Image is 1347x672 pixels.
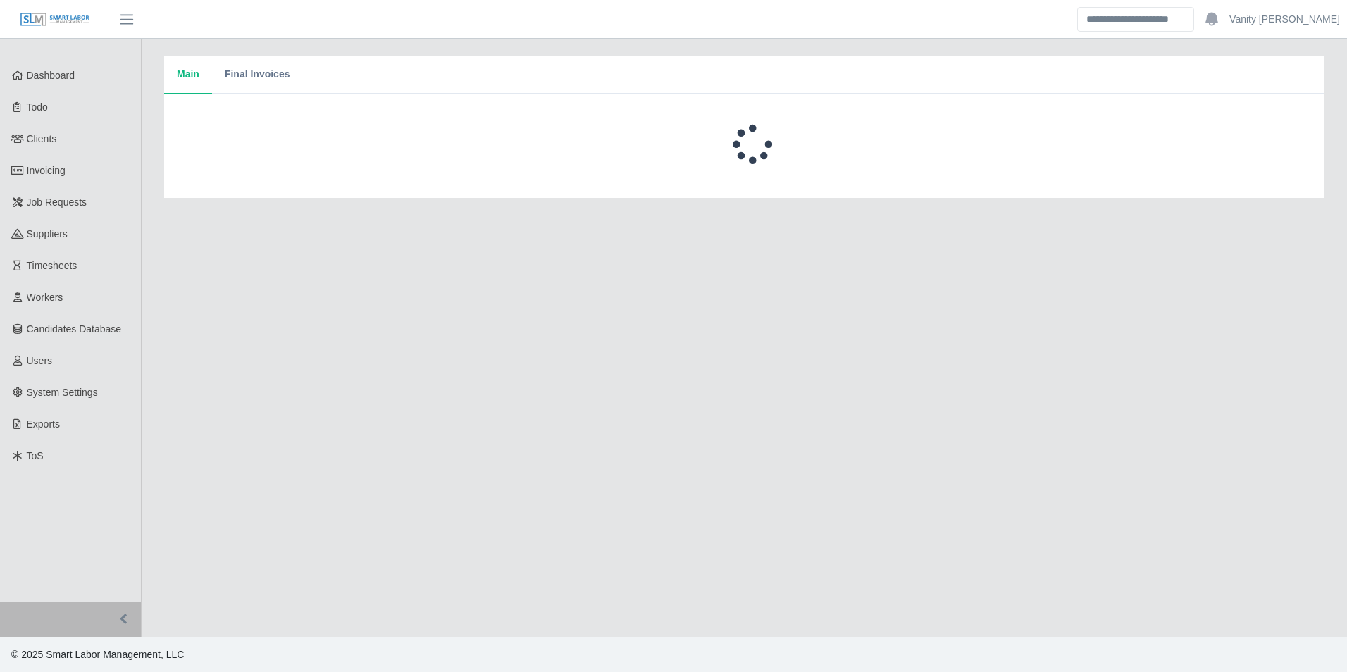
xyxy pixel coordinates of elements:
span: Exports [27,418,60,430]
span: Users [27,355,53,366]
span: Workers [27,292,63,303]
input: Search [1077,7,1194,32]
span: © 2025 Smart Labor Management, LLC [11,649,184,660]
button: Main [164,56,212,94]
span: Job Requests [27,197,87,208]
span: Dashboard [27,70,75,81]
span: System Settings [27,387,98,398]
a: Vanity [PERSON_NAME] [1229,12,1340,27]
span: Todo [27,101,48,113]
span: Invoicing [27,165,66,176]
span: ToS [27,450,44,461]
span: Suppliers [27,228,68,239]
button: Final Invoices [212,56,303,94]
span: Timesheets [27,260,77,271]
span: Candidates Database [27,323,122,335]
img: SLM Logo [20,12,90,27]
span: Clients [27,133,57,144]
